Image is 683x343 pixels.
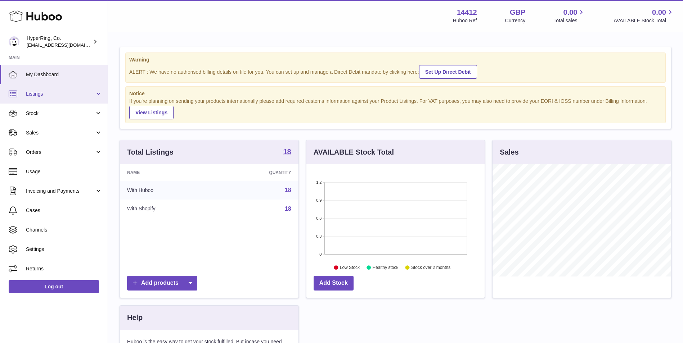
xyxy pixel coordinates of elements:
span: 0.00 [652,8,666,17]
a: 18 [283,148,291,157]
td: With Shopify [120,200,216,218]
span: Returns [26,265,102,272]
h3: Sales [500,147,518,157]
text: 1.2 [316,180,322,184]
span: [EMAIL_ADDRESS][DOMAIN_NAME] [27,42,106,48]
div: HyperRing, Co. [27,35,91,49]
text: Stock over 2 months [411,265,450,270]
td: With Huboo [120,181,216,200]
strong: GBP [510,8,525,17]
div: Huboo Ref [453,17,477,24]
span: Sales [26,129,95,136]
text: 0.3 [316,234,322,238]
span: Channels [26,227,102,233]
th: Quantity [216,164,298,181]
span: Settings [26,246,102,253]
div: If you're planning on sending your products internationally please add required customs informati... [129,98,662,119]
span: Orders [26,149,95,156]
strong: 18 [283,148,291,155]
a: Log out [9,280,99,293]
span: AVAILABLE Stock Total [614,17,674,24]
text: 0 [319,252,322,256]
h3: AVAILABLE Stock Total [314,147,394,157]
h3: Help [127,313,143,323]
span: Total sales [553,17,585,24]
strong: Notice [129,90,662,97]
span: Stock [26,110,95,117]
h3: Total Listings [127,147,174,157]
a: View Listings [129,106,174,119]
span: Cases [26,207,102,214]
div: ALERT : We have no authorised billing details on file for you. You can set up and manage a Direct... [129,64,662,79]
span: Listings [26,91,95,97]
span: Usage [26,168,102,175]
span: My Dashboard [26,71,102,78]
strong: Warning [129,56,662,63]
text: 0.9 [316,198,322,202]
a: 0.00 Total sales [553,8,585,24]
a: 18 [285,187,291,193]
a: 18 [285,206,291,212]
a: Set Up Direct Debit [419,65,477,79]
text: Healthy stock [372,265,399,270]
span: Invoicing and Payments [26,188,95,195]
th: Name [120,164,216,181]
text: 0.6 [316,216,322,220]
a: 0.00 AVAILABLE Stock Total [614,8,674,24]
span: 0.00 [563,8,578,17]
div: Currency [505,17,526,24]
a: Add products [127,276,197,291]
img: internalAdmin-14412@internal.huboo.com [9,36,19,47]
a: Add Stock [314,276,354,291]
text: Low Stock [340,265,360,270]
strong: 14412 [457,8,477,17]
